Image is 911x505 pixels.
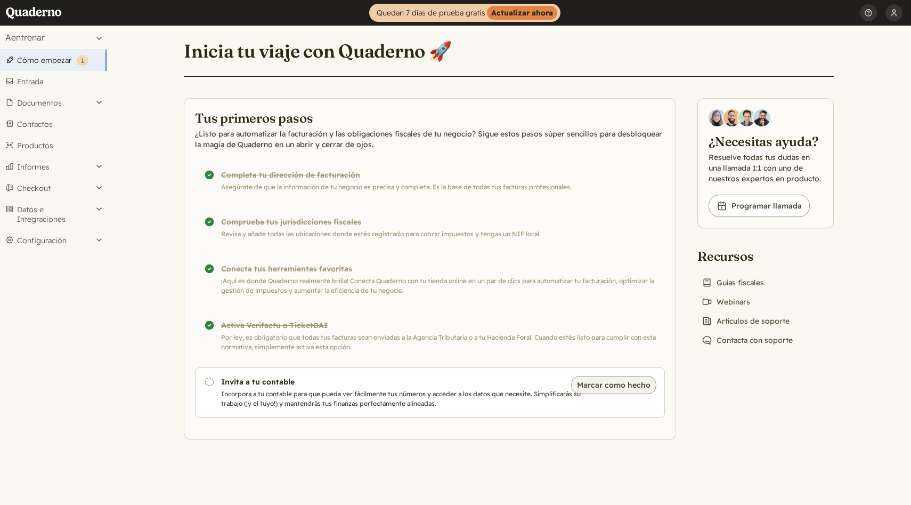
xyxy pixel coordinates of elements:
[697,275,768,290] a: Guías fiscales
[487,6,557,20] strong: Actualizar ahora
[221,376,584,387] h3: Invita a tu contable
[697,247,797,264] h2: Recursos
[697,333,797,348] a: Contacta con soporte
[709,109,726,126] img: Diana Carrasco, Account Executive at Quaderno
[369,4,560,22] a: Quedan 7 días de prueba gratisActualizar ahora
[221,389,584,408] p: Incorpora a tu contable para que pueda ver fácilmente tus números y acceder a los datos que neces...
[184,39,452,63] h1: Inicia tu viaje con Quaderno 🚀
[753,109,770,126] img: Javier Rubio, DevRel at Quaderno
[697,294,754,309] a: Webinars
[738,109,755,126] img: Ivo Oltmans, Business Developer at Quaderno
[195,109,665,126] h2: Tus primeros pasos
[709,133,823,150] h2: ¿Necesitas ayuda?
[81,57,84,65] span: 1
[195,129,665,150] p: ¿Listo para automatizar la facturación y las obligaciones fiscales de tu negocio? Sigue estos pas...
[697,314,794,328] a: Artículos de soporte
[709,195,810,217] a: Programar llamada
[709,152,823,184] p: Resuelve todas tus dudas en una llamada 1:1 con uno de nuestros expertos en producto.
[195,367,665,418] a: Invita a tu contable Incorpora a tu contable para que pueda ver fácilmente tus números y acceder ...
[723,109,741,126] img: Jairo Fumero, Account Executive at Quaderno
[571,376,656,394] button: Marcar como hecho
